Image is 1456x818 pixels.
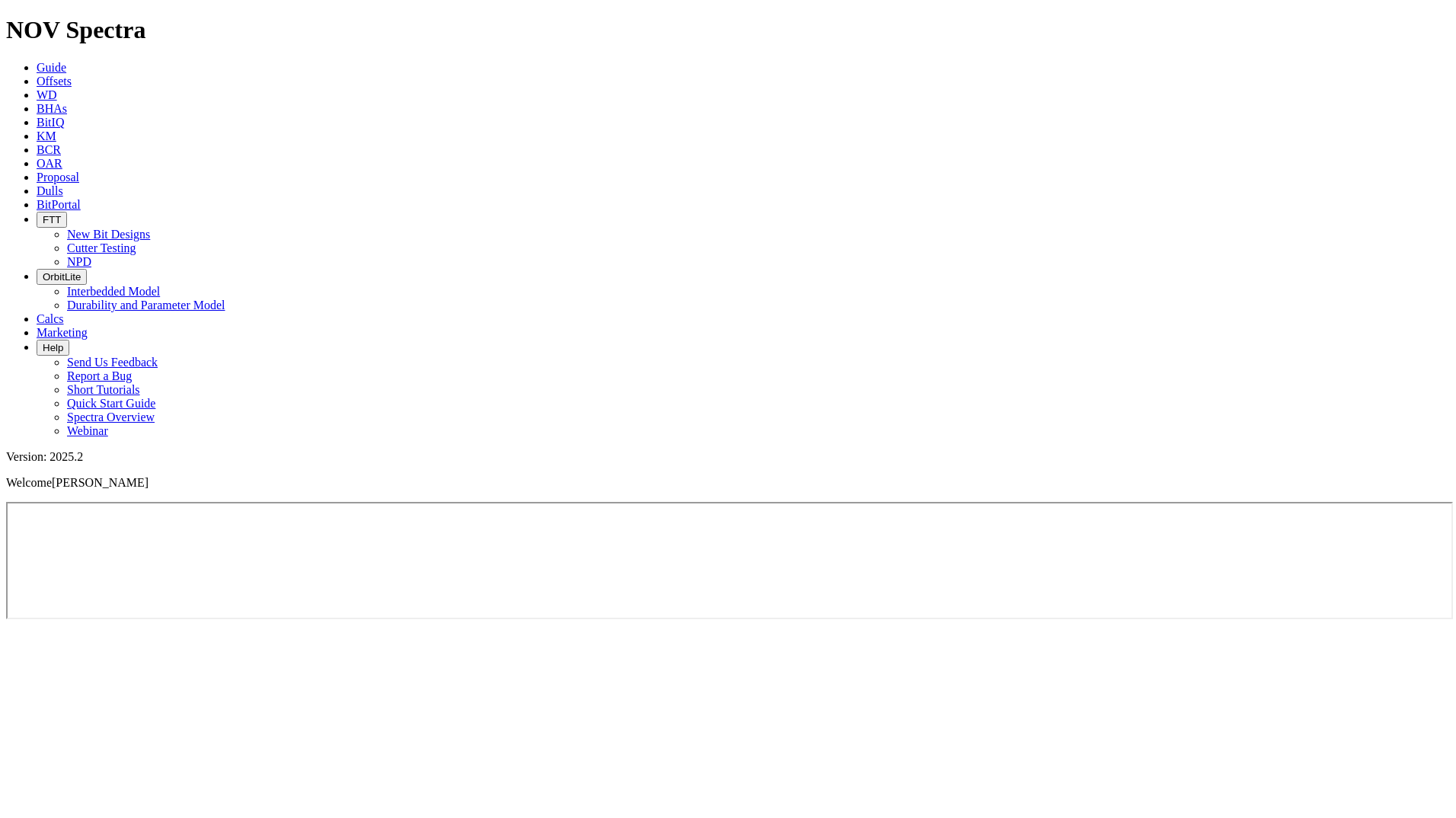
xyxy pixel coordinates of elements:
[37,61,66,74] a: Guide
[43,214,61,225] span: FTT
[6,476,1450,490] p: Welcome
[37,129,56,142] a: KM
[37,198,81,211] a: BitPortal
[67,383,140,396] a: Short Tutorials
[67,241,136,254] a: Cutter Testing
[67,228,150,241] a: New Bit Designs
[37,312,64,325] a: Calcs
[37,102,67,115] a: BHAs
[67,255,91,268] a: NPD
[67,356,158,369] a: Send Us Feedback
[37,75,72,88] a: Offsets
[43,342,63,353] span: Help
[52,476,148,489] span: [PERSON_NAME]
[67,411,155,423] a: Spectra Overview
[37,212,67,228] button: FTT
[37,171,79,184] a: Proposal
[37,116,64,129] a: BitIQ
[43,271,81,283] span: OrbitLite
[67,285,160,298] a: Interbedded Model
[37,88,57,101] a: WD
[37,340,69,356] button: Help
[37,184,63,197] a: Dulls
[67,369,132,382] a: Report a Bug
[67,397,155,410] a: Quick Start Guide
[37,143,61,156] a: BCR
[67,299,225,312] a: Durability and Parameter Model
[37,326,88,339] a: Marketing
[6,450,1450,464] div: Version: 2025.2
[37,157,62,170] a: OAR
[67,424,108,437] a: Webinar
[37,269,87,285] button: OrbitLite
[6,16,1450,44] h1: NOV Spectra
